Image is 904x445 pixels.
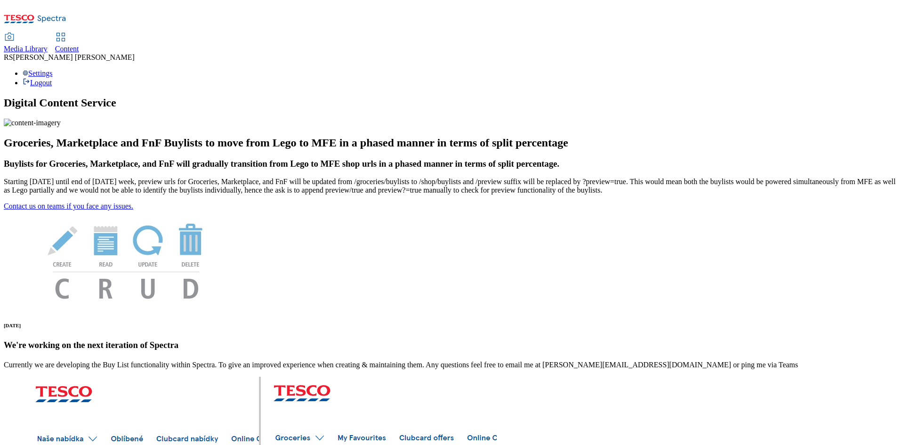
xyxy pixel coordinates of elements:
[4,323,900,328] h6: [DATE]
[4,210,249,309] img: News Image
[4,33,48,53] a: Media Library
[4,361,900,369] p: Currently we are developing the Buy List functionality within Spectra. To give an improved experi...
[4,45,48,53] span: Media Library
[13,53,135,61] span: [PERSON_NAME] [PERSON_NAME]
[4,340,900,350] h3: We're working on the next iteration of Spectra
[4,178,900,194] p: Starting [DATE] until end of [DATE] week, preview urls for Groceries, Marketplace, and FnF will b...
[4,202,133,210] a: Contact us on teams if you face any issues.
[4,97,900,109] h1: Digital Content Service
[23,69,53,77] a: Settings
[55,33,79,53] a: Content
[23,79,52,87] a: Logout
[4,159,900,169] h3: Buylists for Groceries, Marketplace, and FnF will gradually transition from Lego to MFE shop urls...
[4,119,61,127] img: content-imagery
[55,45,79,53] span: Content
[4,53,13,61] span: RS
[4,137,900,149] h2: Groceries, Marketplace and FnF Buylists to move from Lego to MFE in a phased manner in terms of s...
